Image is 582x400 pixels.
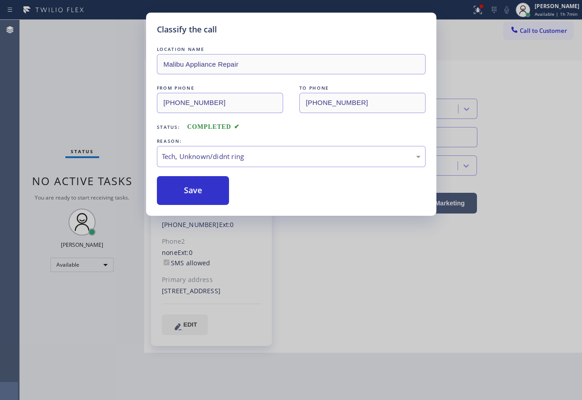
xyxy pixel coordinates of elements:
[157,23,217,36] h5: Classify the call
[157,176,229,205] button: Save
[157,45,426,54] div: LOCATION NAME
[157,124,180,130] span: Status:
[187,123,239,130] span: COMPLETED
[299,93,426,113] input: To phone
[162,151,421,162] div: Tech, Unknown/didnt ring
[157,93,283,113] input: From phone
[157,83,283,93] div: FROM PHONE
[299,83,426,93] div: TO PHONE
[157,136,426,146] div: REASON:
